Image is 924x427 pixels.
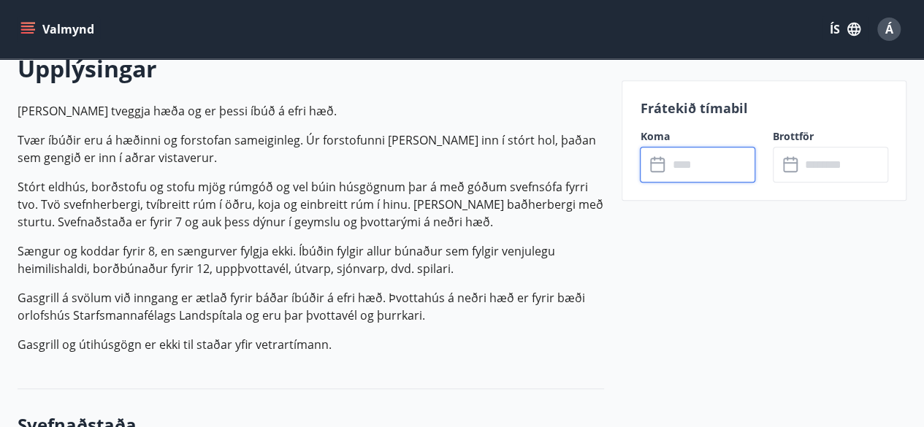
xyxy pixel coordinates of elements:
span: Á [885,21,893,37]
p: Tvær íbúðir eru á hæðinni og forstofan sameiginleg. Úr forstofunni [PERSON_NAME] inn í stórt hol,... [18,131,604,166]
p: Gasgrill og útihúsgögn er ekki til staðar yfir vetrartímann. [18,336,604,353]
p: Gasgrill á svölum við inngang er ætlað fyrir báðar íbúðir á efri hæð. Þvottahús á neðri hæð er fy... [18,289,604,324]
button: menu [18,16,100,42]
p: Stórt eldhús, borðstofu og stofu mjög rúmgóð og vel búin húsgögnum þar á með góðum svefnsófa fyrr... [18,178,604,231]
label: Brottför [773,129,888,144]
button: ÍS [822,16,868,42]
label: Koma [640,129,755,144]
h2: Upplýsingar [18,53,604,85]
p: Frátekið tímabil [640,99,888,118]
p: Sængur og koddar fyrir 8, en sængurver fylgja ekki. Íbúðin fylgir allur búnaður sem fylgir venjul... [18,242,604,277]
p: [PERSON_NAME] tveggja hæða og er þessi íbúð á efri hæð. [18,102,604,120]
button: Á [871,12,906,47]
